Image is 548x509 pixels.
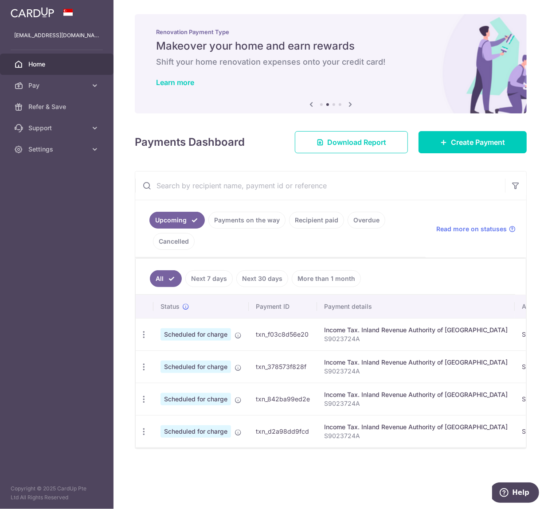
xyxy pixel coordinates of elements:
[436,225,507,233] span: Read more on statuses
[324,367,508,376] p: S9023724A
[160,361,231,373] span: Scheduled for charge
[28,102,87,111] span: Refer & Save
[28,145,87,154] span: Settings
[289,212,344,229] a: Recipient paid
[249,383,317,415] td: txn_842ba99ed2e
[295,131,408,153] a: Download Report
[249,318,317,350] td: txn_f03c8d56e20
[348,212,385,229] a: Overdue
[492,482,539,505] iframe: Opens a widget where you can find more information
[419,131,527,153] a: Create Payment
[28,81,87,90] span: Pay
[324,358,508,367] div: Income Tax. Inland Revenue Authority of [GEOGRAPHIC_DATA]
[249,415,317,447] td: txn_d2a98dd9fcd
[185,270,233,287] a: Next 7 days
[153,233,195,250] a: Cancelled
[451,137,505,148] span: Create Payment
[135,171,505,200] input: Search by recipient name, payment id or reference
[28,124,87,132] span: Support
[160,425,231,438] span: Scheduled for charge
[249,350,317,383] td: txn_378573f828f
[135,14,527,113] img: Renovation banner
[324,326,508,334] div: Income Tax. Inland Revenue Authority of [GEOGRAPHIC_DATA]
[249,295,317,318] th: Payment ID
[160,393,231,405] span: Scheduled for charge
[156,78,194,87] a: Learn more
[150,270,182,287] a: All
[156,39,505,53] h5: Makeover your home and earn rewards
[522,302,544,311] span: Amount
[156,57,505,67] h6: Shift your home renovation expenses onto your credit card!
[236,270,288,287] a: Next 30 days
[324,399,508,408] p: S9023724A
[292,270,361,287] a: More than 1 month
[327,137,386,148] span: Download Report
[324,334,508,343] p: S9023724A
[149,212,205,229] a: Upcoming
[156,28,505,35] p: Renovation Payment Type
[160,328,231,341] span: Scheduled for charge
[324,423,508,431] div: Income Tax. Inland Revenue Authority of [GEOGRAPHIC_DATA]
[11,7,54,18] img: CardUp
[317,295,515,318] th: Payment details
[28,60,87,69] span: Home
[324,431,508,440] p: S9023724A
[160,302,180,311] span: Status
[436,225,516,233] a: Read more on statuses
[324,390,508,399] div: Income Tax. Inland Revenue Authority of [GEOGRAPHIC_DATA]
[135,134,245,150] h4: Payments Dashboard
[208,212,286,229] a: Payments on the way
[14,31,99,40] p: [EMAIL_ADDRESS][DOMAIN_NAME]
